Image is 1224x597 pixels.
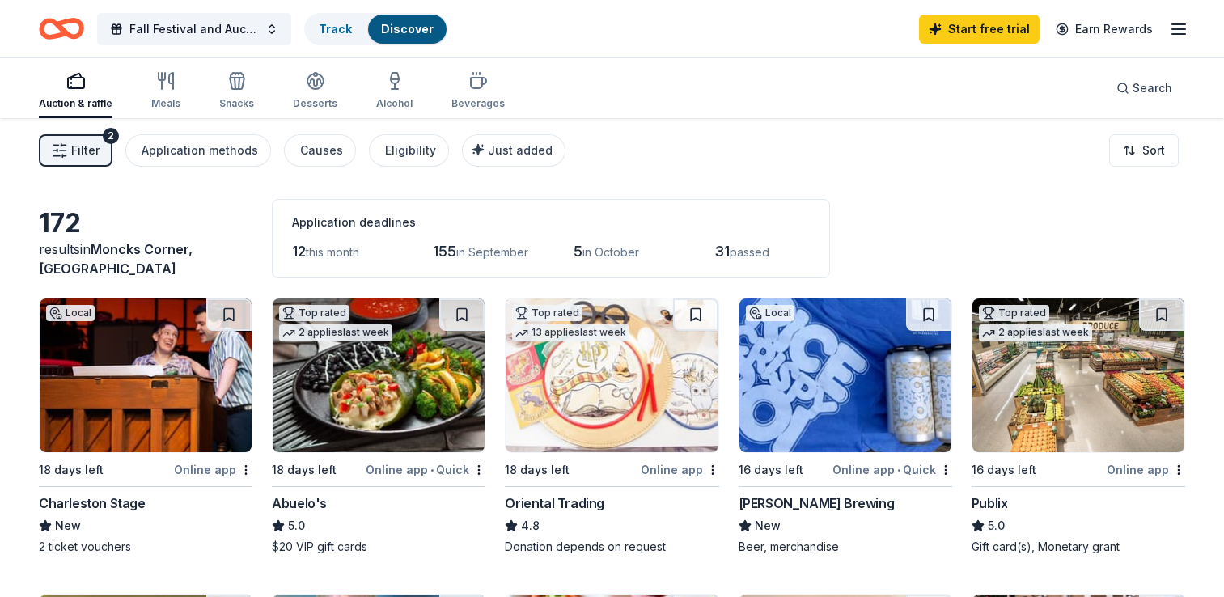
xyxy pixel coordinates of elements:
[40,298,252,452] img: Image for Charleston Stage
[979,324,1092,341] div: 2 applies last week
[739,460,803,480] div: 16 days left
[376,97,413,110] div: Alcohol
[730,245,769,259] span: passed
[385,141,436,160] div: Eligibility
[279,305,349,321] div: Top rated
[897,464,900,476] span: •
[151,65,180,118] button: Meals
[972,493,1008,513] div: Publix
[125,134,271,167] button: Application methods
[366,459,485,480] div: Online app Quick
[505,298,718,555] a: Image for Oriental TradingTop rated13 applieslast week18 days leftOnline appOriental Trading4.8Do...
[272,539,485,555] div: $20 VIP gift cards
[1109,134,1179,167] button: Sort
[505,539,718,555] div: Donation depends on request
[319,22,352,36] a: Track
[505,460,570,480] div: 18 days left
[451,65,505,118] button: Beverages
[988,516,1005,536] span: 5.0
[39,493,146,513] div: Charleston Stage
[739,493,895,513] div: [PERSON_NAME] Brewing
[972,460,1036,480] div: 16 days left
[919,15,1040,44] a: Start free trial
[219,65,254,118] button: Snacks
[1142,141,1165,160] span: Sort
[462,134,565,167] button: Just added
[39,97,112,110] div: Auction & raffle
[505,493,604,513] div: Oriental Trading
[39,207,252,239] div: 172
[512,324,629,341] div: 13 applies last week
[488,143,553,157] span: Just added
[979,305,1049,321] div: Top rated
[381,22,434,36] a: Discover
[376,65,413,118] button: Alcohol
[521,516,540,536] span: 4.8
[430,464,434,476] span: •
[288,516,305,536] span: 5.0
[832,459,952,480] div: Online app Quick
[739,298,952,555] a: Image for Westbrook BrewingLocal16 days leftOnline app•Quick[PERSON_NAME] BrewingNewBeer, merchan...
[142,141,258,160] div: Application methods
[1107,459,1185,480] div: Online app
[755,516,781,536] span: New
[46,305,95,321] div: Local
[39,460,104,480] div: 18 days left
[292,243,306,260] span: 12
[306,245,359,259] span: this month
[512,305,582,321] div: Top rated
[641,459,719,480] div: Online app
[746,305,794,321] div: Local
[739,539,952,555] div: Beer, merchandise
[103,128,119,144] div: 2
[151,97,180,110] div: Meals
[284,134,356,167] button: Causes
[39,298,252,555] a: Image for Charleston StageLocal18 days leftOnline appCharleston StageNew2 ticket vouchers
[174,459,252,480] div: Online app
[433,243,456,260] span: 155
[292,213,810,232] div: Application deadlines
[293,97,337,110] div: Desserts
[574,243,582,260] span: 5
[219,97,254,110] div: Snacks
[451,97,505,110] div: Beverages
[39,539,252,555] div: 2 ticket vouchers
[972,298,1184,452] img: Image for Publix
[272,298,485,555] a: Image for Abuelo's Top rated2 applieslast week18 days leftOnline app•QuickAbuelo's5.0$20 VIP gift...
[39,65,112,118] button: Auction & raffle
[55,516,81,536] span: New
[1103,72,1185,104] button: Search
[506,298,718,452] img: Image for Oriental Trading
[300,141,343,160] div: Causes
[739,298,951,452] img: Image for Westbrook Brewing
[972,298,1185,555] a: Image for PublixTop rated2 applieslast week16 days leftOnline appPublix5.0Gift card(s), Monetary ...
[1046,15,1163,44] a: Earn Rewards
[272,493,327,513] div: Abuelo's
[71,141,100,160] span: Filter
[293,65,337,118] button: Desserts
[456,245,528,259] span: in September
[304,13,448,45] button: TrackDiscover
[129,19,259,39] span: Fall Festival and Auction
[273,298,485,452] img: Image for Abuelo's
[714,243,730,260] span: 31
[39,241,193,277] span: Moncks Corner, [GEOGRAPHIC_DATA]
[39,10,84,48] a: Home
[279,324,392,341] div: 2 applies last week
[39,241,193,277] span: in
[39,239,252,278] div: results
[582,245,639,259] span: in October
[972,539,1185,555] div: Gift card(s), Monetary grant
[1133,78,1172,98] span: Search
[272,460,337,480] div: 18 days left
[39,134,112,167] button: Filter2
[369,134,449,167] button: Eligibility
[97,13,291,45] button: Fall Festival and Auction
